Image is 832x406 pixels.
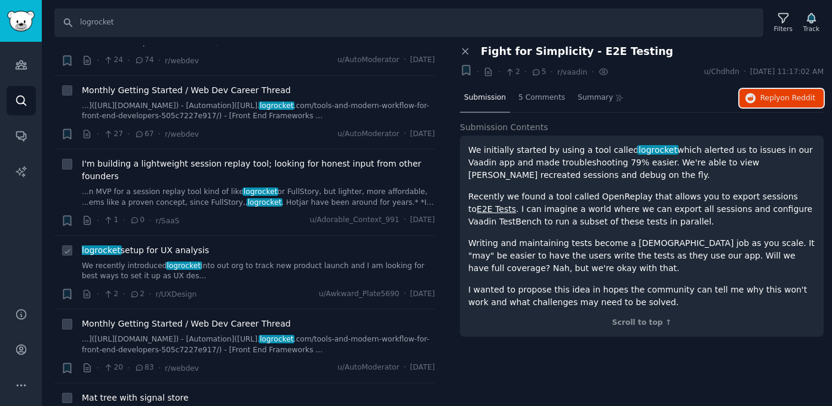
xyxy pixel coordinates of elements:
[134,55,154,66] span: 74
[410,289,435,300] span: [DATE]
[97,214,99,227] span: ·
[155,290,197,299] span: r/UXDesign
[158,54,161,67] span: ·
[750,67,824,78] span: [DATE] 11:17:02 AM
[637,145,678,155] span: logrocket
[404,55,406,66] span: ·
[468,284,815,309] p: I wanted to propose this idea in hopes the community can tell me why this won't work and what cha...
[518,93,565,103] span: 5 Comments
[103,289,118,300] span: 2
[477,204,516,214] a: E2E Tests
[103,362,123,373] span: 20
[468,190,815,228] p: Recently we found a tool called OpenReplay that allows you to export sessions to . I can imagine ...
[774,24,793,33] div: Filters
[781,94,815,102] span: on Reddit
[760,93,815,104] span: Reply
[744,67,746,78] span: ·
[97,54,99,67] span: ·
[82,187,435,208] a: ...n MVP for a session replay tool kind of likelogrocketor FullStory, but lighter, more affordabl...
[127,362,130,374] span: ·
[158,362,161,374] span: ·
[309,215,399,226] span: u/Adorable_Context_991
[578,93,613,103] span: Summary
[468,144,815,182] p: We initially started by using a tool called which alerted us to issues in our Vaadin app and made...
[468,318,815,328] div: Scroll to top ↑
[337,362,400,373] span: u/AutoModerator
[337,55,400,66] span: u/AutoModerator
[103,55,123,66] span: 24
[704,67,739,78] span: u/Chdhdn
[82,244,209,257] span: setup for UX analysis
[103,215,118,226] span: 1
[127,128,130,140] span: ·
[165,130,199,139] span: r/webdev
[149,214,151,227] span: ·
[127,54,130,67] span: ·
[82,318,291,330] a: Monthly Getting Started / Web Dev Career Thread
[803,24,819,33] div: Track
[242,187,278,196] span: logrocket
[468,237,815,275] p: Writing and maintaining tests become a [DEMOGRAPHIC_DATA] job as you scale. It "may" be easier to...
[158,128,161,140] span: ·
[591,66,594,78] span: ·
[82,158,435,183] a: I'm building a lightweight session replay tool; looking for honest input from other founders
[130,289,145,300] span: 2
[410,55,435,66] span: [DATE]
[81,245,121,255] span: logrocket
[82,84,291,97] a: Monthly Getting Started / Web Dev Career Thread
[166,262,202,270] span: logrocket
[155,217,179,225] span: r/SaaS
[259,101,294,110] span: logrocket
[460,121,548,134] span: Submission Contents
[799,10,824,35] button: Track
[739,89,824,108] button: Replyon Reddit
[477,66,479,78] span: ·
[103,129,123,140] span: 27
[122,288,125,300] span: ·
[550,66,552,78] span: ·
[82,244,209,257] a: logrocketsetup for UX analysis
[404,289,406,300] span: ·
[82,261,435,282] a: We recently introducedlogrocketinto out org to track new product launch and I am looking for best...
[134,362,154,373] span: 83
[464,93,506,103] span: Submission
[130,215,145,226] span: 0
[498,66,501,78] span: ·
[165,57,199,65] span: r/webdev
[505,67,520,78] span: 2
[149,288,151,300] span: ·
[134,129,154,140] span: 67
[410,129,435,140] span: [DATE]
[404,129,406,140] span: ·
[82,392,189,404] a: Mat tree with signal store
[557,68,587,76] span: r/vaadin
[337,129,400,140] span: u/AutoModerator
[481,45,673,58] span: Fight for Simplicity - E2E Testing
[524,66,527,78] span: ·
[122,214,125,227] span: ·
[410,215,435,226] span: [DATE]
[97,288,99,300] span: ·
[97,362,99,374] span: ·
[165,364,199,373] span: r/webdev
[82,334,435,355] a: ...]([URL][DOMAIN_NAME]) - [Automation]([URL].logrocket.com/tools-and-modern-workflow-for-front-e...
[531,67,546,78] span: 5
[404,215,406,226] span: ·
[97,128,99,140] span: ·
[259,335,294,343] span: logrocket
[7,11,35,32] img: GummySearch logo
[54,8,763,37] input: Search Keyword
[319,289,400,300] span: u/Awkward_Plate5690
[404,362,406,373] span: ·
[410,362,435,373] span: [DATE]
[82,101,435,122] a: ...]([URL][DOMAIN_NAME]) - [Automation]([URL].logrocket.com/tools-and-modern-workflow-for-front-e...
[247,198,283,207] span: logrocket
